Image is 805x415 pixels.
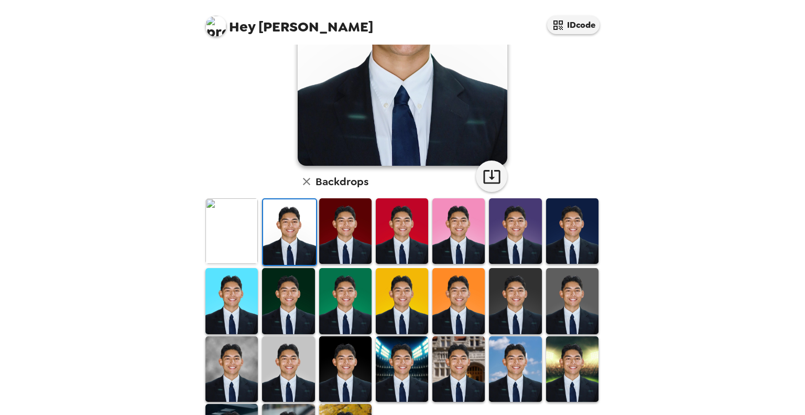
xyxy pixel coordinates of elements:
[316,173,368,190] h6: Backdrops
[205,16,226,37] img: profile pic
[205,198,258,264] img: Original
[229,17,255,36] span: Hey
[547,16,600,34] button: IDcode
[205,10,373,34] span: [PERSON_NAME]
